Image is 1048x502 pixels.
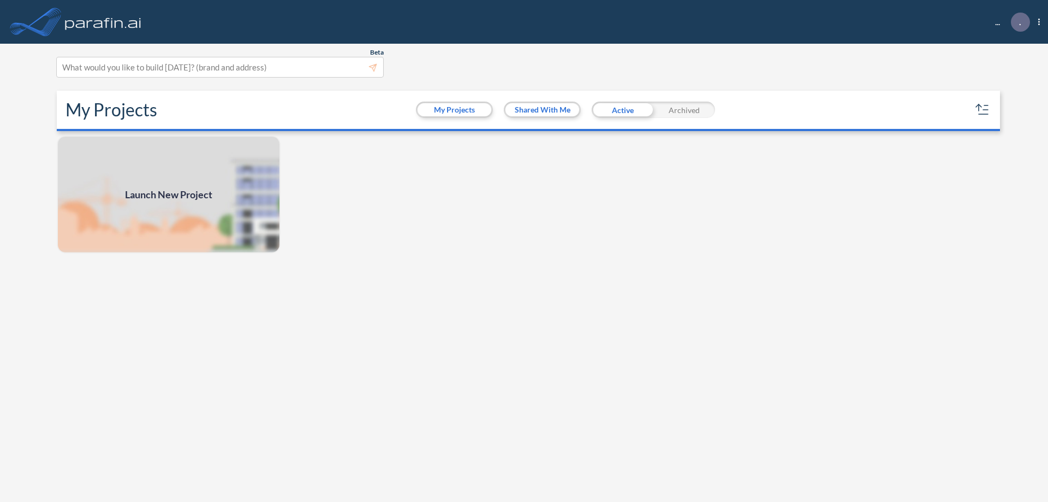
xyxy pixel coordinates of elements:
[370,48,384,57] span: Beta
[57,135,281,253] a: Launch New Project
[65,99,157,120] h2: My Projects
[979,13,1040,32] div: ...
[57,135,281,253] img: add
[125,187,212,202] span: Launch New Project
[63,11,144,33] img: logo
[653,102,715,118] div: Archived
[592,102,653,118] div: Active
[1019,17,1021,27] p: .
[505,103,579,116] button: Shared With Me
[974,101,991,119] button: sort
[418,103,491,116] button: My Projects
